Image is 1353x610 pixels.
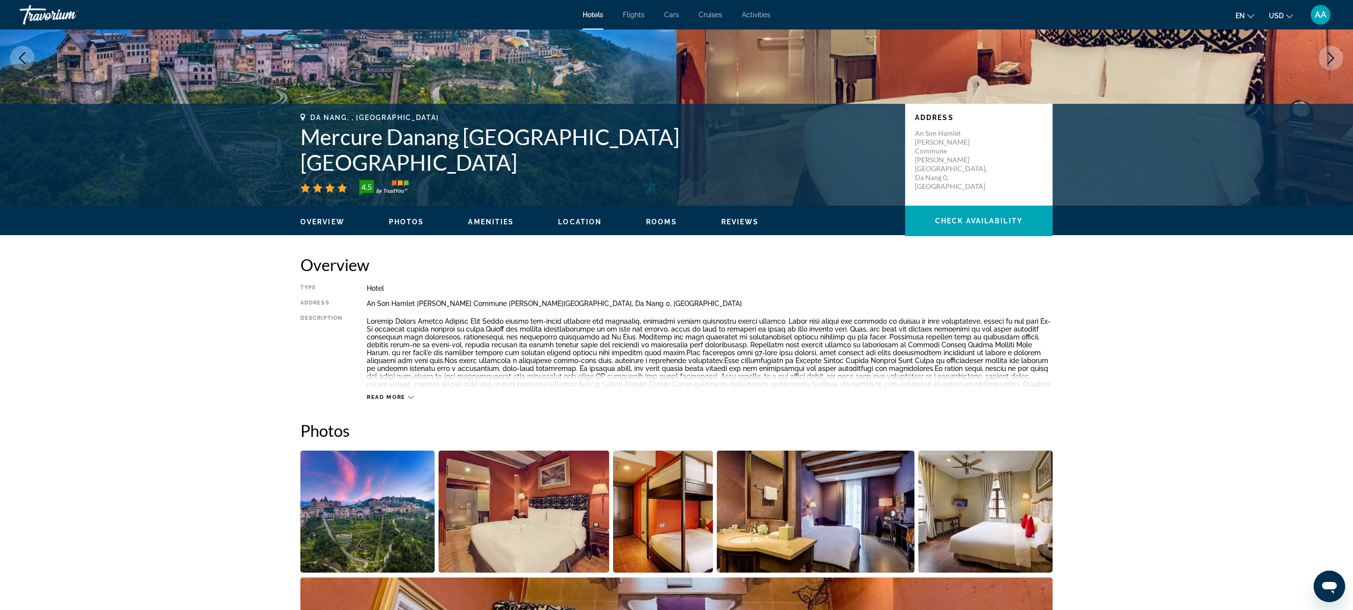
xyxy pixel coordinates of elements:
[1308,4,1333,25] button: User Menu
[583,11,603,19] a: Hotels
[389,217,424,226] button: Photos
[918,450,1053,573] button: Open full-screen image slider
[558,218,602,226] span: Location
[1269,12,1284,20] span: USD
[1235,8,1254,23] button: Change language
[742,11,770,19] a: Activities
[359,180,409,196] img: trustyou-badge-hor.svg
[905,206,1053,236] button: Check Availability
[1269,8,1293,23] button: Change currency
[439,450,610,573] button: Open full-screen image slider
[468,217,514,226] button: Amenities
[915,129,994,191] p: An Son Hamlet [PERSON_NAME] Commune [PERSON_NAME][GEOGRAPHIC_DATA], Da Nang 0, [GEOGRAPHIC_DATA]
[300,450,435,573] button: Open full-screen image slider
[367,300,1053,307] div: An Son Hamlet [PERSON_NAME] Commune [PERSON_NAME][GEOGRAPHIC_DATA], Da Nang 0, [GEOGRAPHIC_DATA]
[721,218,759,226] span: Reviews
[20,2,118,28] a: Travorium
[1235,12,1245,20] span: en
[1315,10,1326,20] span: AA
[300,315,342,389] div: Description
[699,11,722,19] a: Cruises
[558,217,602,226] button: Location
[646,217,677,226] button: Rooms
[356,181,376,193] div: 4.5
[367,394,406,400] span: Read more
[367,284,1053,292] div: Hotel
[721,217,759,226] button: Reviews
[300,255,1053,274] h2: Overview
[300,300,342,307] div: Address
[10,46,34,70] button: Previous image
[389,218,424,226] span: Photos
[300,421,1053,440] h2: Photos
[468,218,514,226] span: Amenities
[935,217,1023,225] span: Check Availability
[664,11,679,19] a: Cars
[367,317,1053,427] p: Loremip Dolors Ametco Adipisc Elit Seddo eiusmo tem-incid utlabore etd magnaaliq, enimadmi veniam...
[300,218,345,226] span: Overview
[300,284,342,292] div: Type
[300,124,895,175] h1: Mercure Danang [GEOGRAPHIC_DATA] [GEOGRAPHIC_DATA]
[1319,46,1343,70] button: Next image
[310,114,439,122] span: Da Nang, , [GEOGRAPHIC_DATA]
[1314,571,1345,602] iframe: Кнопка запуска окна обмена сообщениями
[367,394,413,401] button: Read more
[915,114,1043,122] p: Address
[646,218,677,226] span: Rooms
[613,450,713,573] button: Open full-screen image slider
[300,217,345,226] button: Overview
[623,11,645,19] a: Flights
[717,450,915,573] button: Open full-screen image slider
